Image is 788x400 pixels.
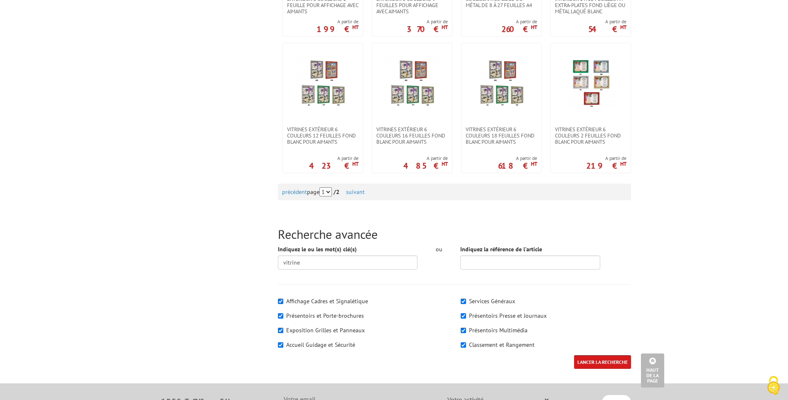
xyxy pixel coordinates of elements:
strong: / [334,188,344,196]
sup: HT [352,24,358,31]
sup: HT [531,160,537,167]
p: 199 € [317,27,358,32]
label: Services Généraux [469,297,515,305]
label: Présentoirs Presse et Journaux [469,312,547,319]
p: 54 € [588,27,626,32]
span: A partir de [403,155,448,162]
span: A partir de [407,18,448,25]
a: Vitrines extérieur 6 couleurs 18 feuilles fond blanc pour aimants [462,126,541,145]
span: A partir de [498,155,537,162]
a: précédent [282,188,307,196]
input: Affichage Cadres et Signalétique [278,299,283,304]
sup: HT [442,24,448,31]
input: Classement et Rangement [461,342,466,348]
p: 618 € [498,163,537,168]
input: Accueil Guidage et Sécurité [278,342,283,348]
label: Indiquez la référence de l'article [460,245,542,253]
input: Présentoirs et Porte-brochures [278,313,283,319]
span: 2 [336,188,339,196]
label: Présentoirs et Porte-brochures [286,312,364,319]
img: Vitrines extérieur 6 couleurs 16 feuilles fond blanc pour aimants [385,56,439,110]
input: LANCER LA RECHERCHE [574,355,631,369]
label: Accueil Guidage et Sécurité [286,341,355,348]
p: 219 € [586,163,626,168]
img: Cookies (fenêtre modale) [763,375,784,396]
span: Vitrines extérieur 6 couleurs 18 feuilles fond blanc pour aimants [466,126,537,145]
label: Exposition Grilles et Panneaux [286,326,365,334]
span: Vitrines extérieur 6 couleurs 2 feuilles fond blanc pour aimants [555,126,626,145]
sup: HT [442,160,448,167]
div: page [282,184,627,200]
p: 370 € [407,27,448,32]
input: Exposition Grilles et Panneaux [278,328,283,333]
sup: HT [620,160,626,167]
input: Présentoirs Multimédia [461,328,466,333]
a: Vitrines extérieur 6 couleurs 16 feuilles fond blanc pour aimants [372,126,452,145]
p: 485 € [403,163,448,168]
label: Présentoirs Multimédia [469,326,528,334]
p: 423 € [309,163,358,168]
a: suivant [346,188,365,196]
span: A partir de [317,18,358,25]
span: A partir de [588,18,626,25]
img: Vitrines extérieur 6 couleurs 2 feuilles fond blanc pour aimants [564,56,618,110]
a: Vitrines extérieur 6 couleurs 2 feuilles fond blanc pour aimants [551,126,631,145]
h2: Recherche avancée [278,227,631,241]
img: Vitrines extérieur 6 couleurs 12 feuilles fond blanc pour aimants [296,56,350,110]
a: Vitrines extérieur 6 couleurs 12 feuilles fond blanc pour aimants [283,126,363,145]
input: Services Généraux [461,299,466,304]
sup: HT [352,160,358,167]
div: ou [430,245,448,253]
a: Haut de la page [641,353,664,388]
label: Classement et Rangement [469,341,535,348]
span: A partir de [586,155,626,162]
span: A partir de [501,18,537,25]
span: Vitrines extérieur 6 couleurs 12 feuilles fond blanc pour aimants [287,126,358,145]
p: 260 € [501,27,537,32]
sup: HT [620,24,626,31]
sup: HT [531,24,537,31]
label: Indiquez le ou les mot(s) clé(s) [278,245,357,253]
span: A partir de [309,155,358,162]
span: Vitrines extérieur 6 couleurs 16 feuilles fond blanc pour aimants [376,126,448,145]
label: Affichage Cadres et Signalétique [286,297,368,305]
img: Vitrines extérieur 6 couleurs 18 feuilles fond blanc pour aimants [474,56,528,110]
button: Cookies (fenêtre modale) [759,372,788,400]
input: Présentoirs Presse et Journaux [461,313,466,319]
